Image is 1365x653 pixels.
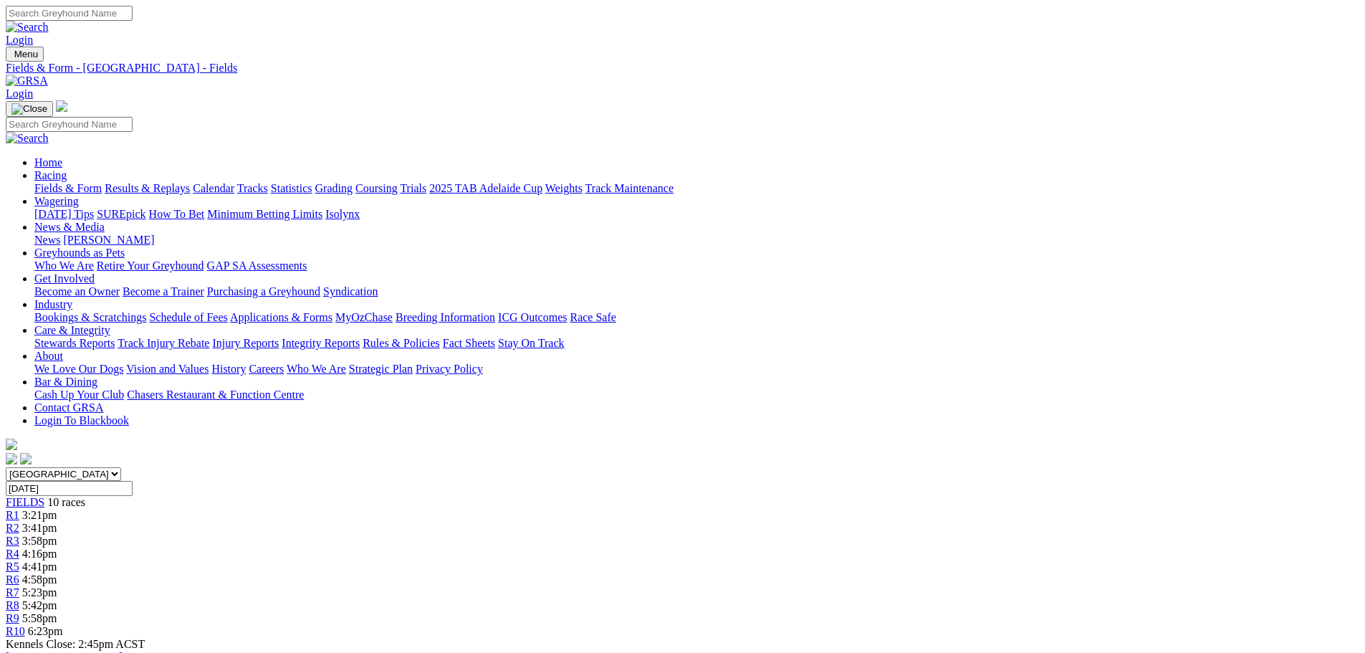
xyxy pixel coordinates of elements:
a: Become a Trainer [123,285,204,297]
a: About [34,350,63,362]
img: GRSA [6,75,48,87]
span: Kennels Close: 2:45pm ACST [6,638,145,650]
input: Search [6,117,133,132]
a: Care & Integrity [34,324,110,336]
a: R5 [6,561,19,573]
a: Calendar [193,182,234,194]
a: Minimum Betting Limits [207,208,322,220]
a: Greyhounds as Pets [34,247,125,259]
span: 6:23pm [28,625,63,637]
a: Breeding Information [396,311,495,323]
div: Care & Integrity [34,337,1359,350]
a: Industry [34,298,72,310]
a: History [211,363,246,375]
span: 5:58pm [22,612,57,624]
img: Search [6,132,49,145]
a: Who We Are [34,259,94,272]
a: Fields & Form - [GEOGRAPHIC_DATA] - Fields [6,62,1359,75]
span: 4:58pm [22,573,57,586]
div: Get Involved [34,285,1359,298]
a: 2025 TAB Adelaide Cup [429,182,542,194]
a: Privacy Policy [416,363,483,375]
a: Login [6,34,33,46]
div: Industry [34,311,1359,324]
a: ICG Outcomes [498,311,567,323]
a: Contact GRSA [34,401,103,414]
a: We Love Our Dogs [34,363,123,375]
a: How To Bet [149,208,205,220]
div: Racing [34,182,1359,195]
a: R1 [6,509,19,521]
a: News & Media [34,221,105,233]
a: Applications & Forms [230,311,332,323]
a: Bookings & Scratchings [34,311,146,323]
a: Retire Your Greyhound [97,259,204,272]
a: [PERSON_NAME] [63,234,154,246]
a: Schedule of Fees [149,311,227,323]
a: Results & Replays [105,182,190,194]
div: Wagering [34,208,1359,221]
a: Login To Blackbook [34,414,129,426]
a: Track Injury Rebate [118,337,209,349]
a: Weights [545,182,583,194]
a: Get Involved [34,272,95,285]
a: Coursing [355,182,398,194]
a: FIELDS [6,496,44,508]
a: R7 [6,586,19,599]
span: 3:58pm [22,535,57,547]
img: Close [11,103,47,115]
a: Fact Sheets [443,337,495,349]
a: Trials [400,182,426,194]
a: Racing [34,169,67,181]
img: logo-grsa-white.png [56,100,67,112]
a: Fields & Form [34,182,102,194]
a: Isolynx [325,208,360,220]
div: News & Media [34,234,1359,247]
a: Careers [249,363,284,375]
span: 5:42pm [22,599,57,611]
span: R3 [6,535,19,547]
button: Toggle navigation [6,101,53,117]
a: Race Safe [570,311,616,323]
a: Stay On Track [498,337,564,349]
div: Bar & Dining [34,389,1359,401]
a: News [34,234,60,246]
div: About [34,363,1359,376]
a: Login [6,87,33,100]
span: 3:41pm [22,522,57,534]
a: Syndication [323,285,378,297]
span: 3:21pm [22,509,57,521]
img: twitter.svg [20,453,32,464]
span: R10 [6,625,25,637]
span: 4:41pm [22,561,57,573]
a: Injury Reports [212,337,279,349]
a: Become an Owner [34,285,120,297]
a: SUREpick [97,208,145,220]
a: R8 [6,599,19,611]
a: Rules & Policies [363,337,440,349]
a: Strategic Plan [349,363,413,375]
a: R2 [6,522,19,534]
a: Chasers Restaurant & Function Centre [127,389,304,401]
a: Cash Up Your Club [34,389,124,401]
img: Search [6,21,49,34]
a: Bar & Dining [34,376,97,388]
a: R6 [6,573,19,586]
a: Track Maintenance [585,182,674,194]
a: Who We Are [287,363,346,375]
input: Select date [6,481,133,496]
a: R4 [6,548,19,560]
span: 5:23pm [22,586,57,599]
a: Vision and Values [126,363,209,375]
span: R9 [6,612,19,624]
a: [DATE] Tips [34,208,94,220]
